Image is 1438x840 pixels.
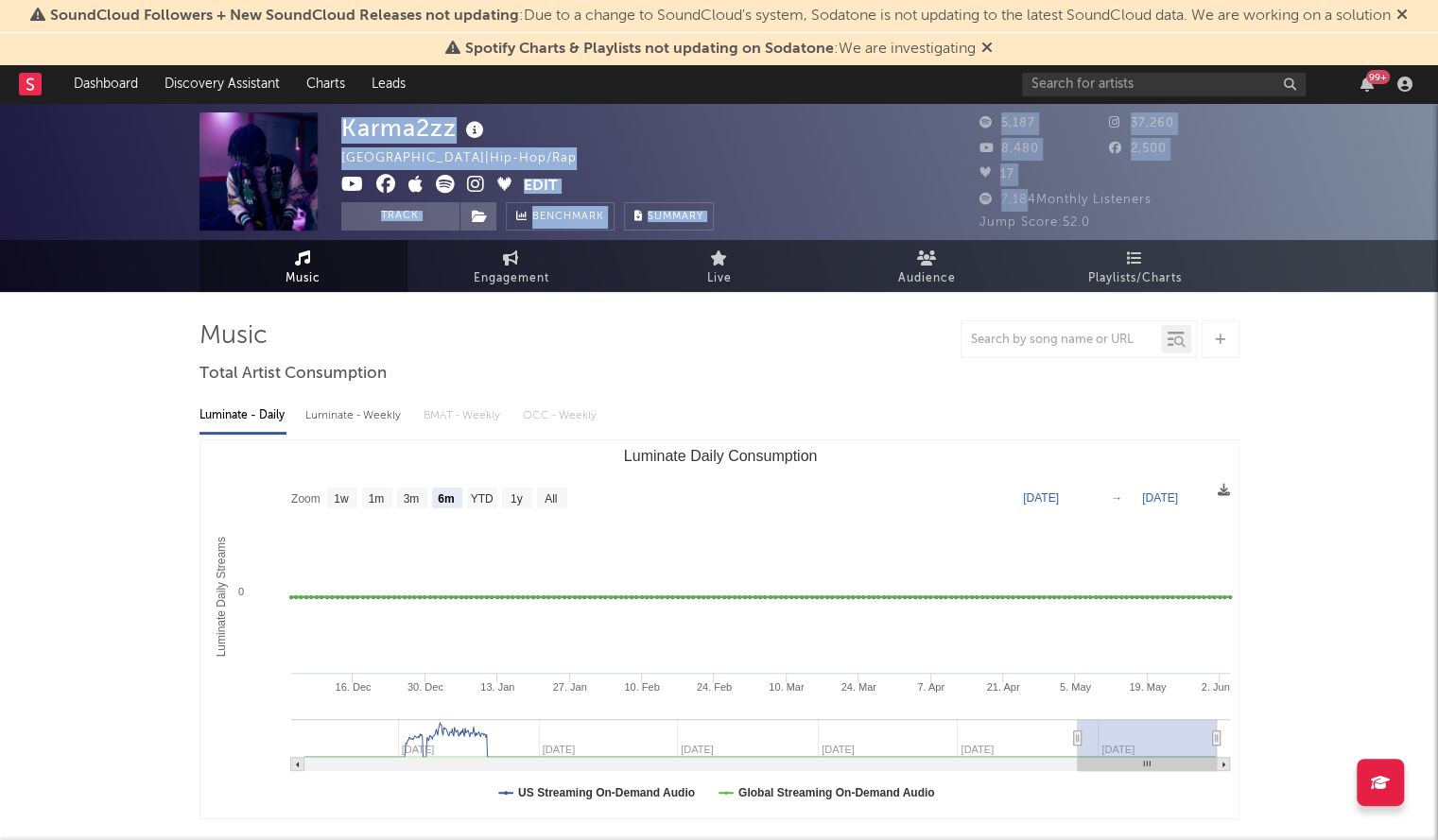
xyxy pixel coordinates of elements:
text: 2. Jun [1201,681,1229,693]
span: 2,500 [1109,143,1167,155]
text: 16. Dec [335,681,371,693]
a: Leads [358,65,419,103]
span: SoundCloud Followers + New SoundCloud Releases not updating [50,9,519,24]
text: 24. Feb [696,681,731,693]
button: 99+ [1360,77,1374,92]
div: Luminate - Daily [199,400,286,432]
button: Summary [624,202,714,231]
a: Audience [823,240,1031,292]
span: Playlists/Charts [1088,267,1182,290]
span: Total Artist Consumption [199,363,387,386]
span: Benchmark [532,206,604,229]
a: Dashboard [61,65,151,103]
text: 5. May [1059,681,1091,693]
text: 0 [237,586,243,597]
text: US Streaming On-Demand Audio [518,786,695,799]
span: 17 [979,168,1014,180]
text: → [1111,491,1122,505]
svg: Luminate Daily Consumption [200,440,1239,818]
text: Zoom [291,492,321,506]
text: YTD [470,492,493,506]
a: Engagement [407,240,615,292]
text: 1m [368,492,384,506]
text: 27. Jan [552,681,586,693]
text: 21. Apr [986,681,1019,693]
div: Karma2zz [341,112,489,144]
span: Live [707,267,732,290]
span: 8,480 [979,143,1039,155]
span: Dismiss [981,42,993,57]
button: Edit [524,175,558,198]
span: 5,187 [979,117,1035,129]
span: Engagement [474,267,549,290]
span: 7,184 Monthly Listeners [979,194,1152,206]
input: Search for artists [1022,73,1306,96]
a: Discovery Assistant [151,65,293,103]
text: 1y [510,492,522,506]
text: 6m [438,492,454,506]
a: Music [199,240,407,292]
text: 10. Feb [624,681,659,693]
button: Track [341,202,459,231]
span: 37,260 [1109,117,1174,129]
a: Playlists/Charts [1031,240,1239,292]
div: 99 + [1366,70,1390,84]
text: Luminate Daily Consumption [623,448,817,464]
text: All [545,492,557,506]
span: Summary [648,212,703,222]
div: [GEOGRAPHIC_DATA] | Hip-Hop/Rap [341,147,598,170]
text: 7. Apr [917,681,944,693]
span: Spotify Charts & Playlists not updating on Sodatone [465,42,834,57]
text: [DATE] [1023,491,1059,505]
text: Luminate Daily Streams [215,537,228,657]
a: Live [615,240,823,292]
text: 3m [403,492,419,506]
span: Dismiss [1396,9,1408,24]
div: Luminate - Weekly [305,400,405,432]
a: Charts [293,65,358,103]
span: Jump Score: 52.0 [979,216,1090,229]
text: 10. Mar [769,681,805,693]
input: Search by song name or URL [962,333,1161,348]
text: Global Streaming On-Demand Audio [737,786,934,799]
text: [DATE] [1142,491,1178,505]
text: 19. May [1129,681,1167,693]
span: : We are investigating [465,42,976,57]
span: Music [286,267,321,290]
text: 30. Dec [407,681,442,693]
text: 24. Mar [840,681,876,693]
text: 13. Jan [480,681,514,693]
span: Audience [898,267,956,290]
span: : Due to a change to SoundCloud's system, Sodatone is not updating to the latest SoundCloud data.... [50,9,1391,24]
text: 1w [334,492,349,506]
a: Benchmark [506,202,615,231]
